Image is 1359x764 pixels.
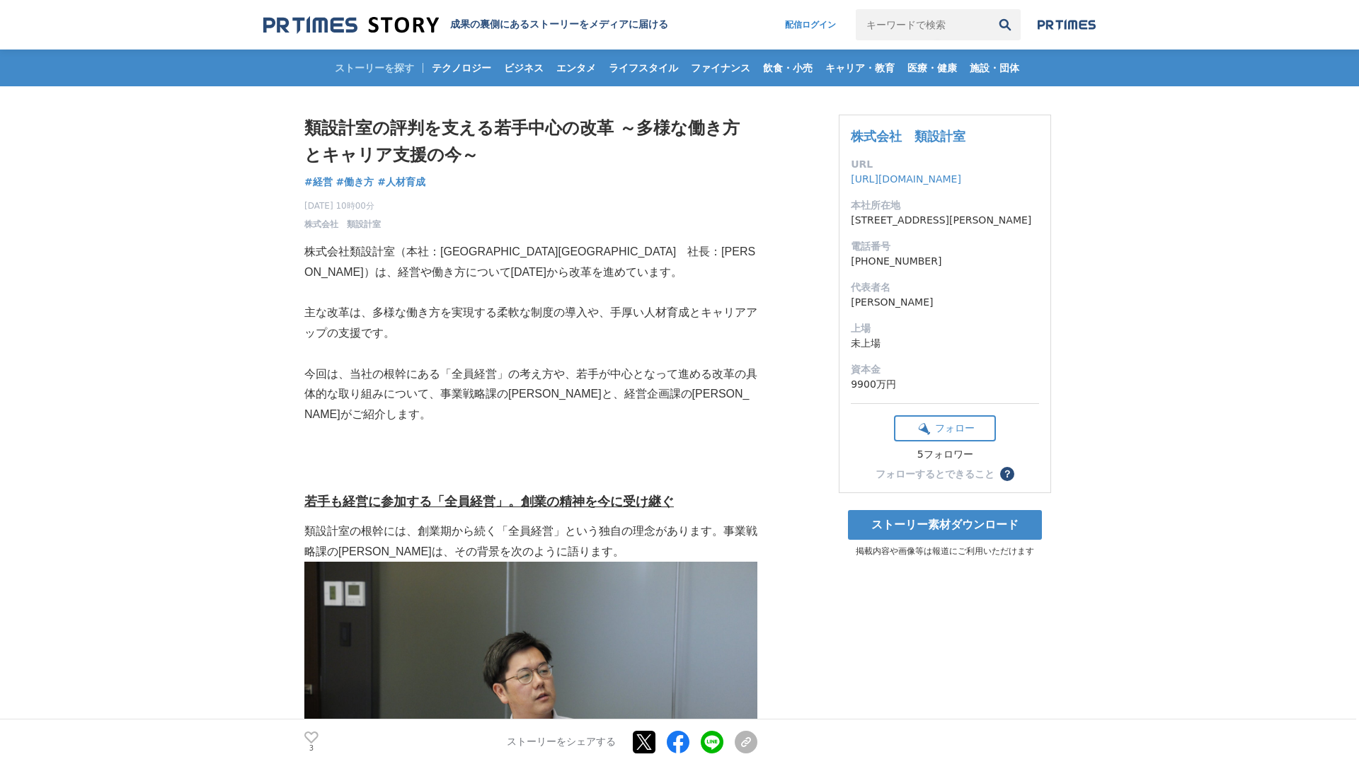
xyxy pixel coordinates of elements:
[851,280,1039,295] dt: 代表者名
[263,16,668,35] a: 成果の裏側にあるストーリーをメディアに届ける 成果の裏側にあるストーリーをメディアに届ける
[902,50,963,86] a: 医療・健康
[304,115,757,169] h1: 類設計室の評判を支える若手中心の改革 ～多様な働き方とキャリア支援の今～
[757,62,818,74] span: 飲食・小売
[304,494,674,509] u: 若手も経営に参加する「全員経営」。創業の精神を今に受け継ぐ
[894,448,996,461] div: 5フォロワー
[851,377,1039,392] dd: 9900万円
[450,18,668,31] h2: 成果の裏側にあるストーリーをメディアに届ける
[551,50,602,86] a: エンタメ
[1038,19,1096,30] img: prtimes
[771,9,850,40] a: 配信ログイン
[507,736,616,748] p: ストーリーをシェアする
[1000,467,1014,481] button: ？
[964,62,1025,74] span: 施設・団体
[304,364,757,425] p: 今回は、当社の根幹にある「全員経営」の考え方や、若手が中心となって進める改革の具体的な取り組みについて、事業戦略課の[PERSON_NAME]と、経営企画課の[PERSON_NAME]がご紹介します。
[851,239,1039,254] dt: 電話番号
[851,129,965,144] a: 株式会社 類設計室
[851,321,1039,336] dt: 上場
[990,9,1021,40] button: 検索
[851,198,1039,213] dt: 本社所在地
[876,469,994,479] div: フォローするとできること
[426,62,497,74] span: テクノロジー
[820,62,900,74] span: キャリア・教育
[304,199,381,212] span: [DATE] 10時00分
[685,50,756,86] a: ファイナンス
[839,545,1051,557] p: 掲載内容や画像等は報道にご利用いただけます
[820,50,900,86] a: キャリア・教育
[851,362,1039,377] dt: 資本金
[426,50,497,86] a: テクノロジー
[304,521,757,562] p: 類設計室の根幹には、創業期から続く「全員経営」という独自の理念があります。事業戦略課の[PERSON_NAME]は、その背景を次のように語ります。
[1002,469,1012,479] span: ？
[851,157,1039,172] dt: URL
[964,50,1025,86] a: 施設・団体
[894,415,996,441] button: フォロー
[902,62,963,74] span: 医療・健康
[851,254,1039,269] dd: [PHONE_NUMBER]
[498,62,549,74] span: ビジネス
[304,218,381,231] a: 株式会社 類設計室
[851,336,1039,351] dd: 未上場
[856,9,990,40] input: キーワードで検索
[304,242,757,283] p: 株式会社類設計室（本社：[GEOGRAPHIC_DATA][GEOGRAPHIC_DATA] 社長：[PERSON_NAME]）は、経営や働き方について[DATE]から改革を進めています。
[851,295,1039,310] dd: [PERSON_NAME]
[551,62,602,74] span: エンタメ
[336,175,374,188] span: #働き方
[336,175,374,190] a: #働き方
[498,50,549,86] a: ビジネス
[304,303,757,344] p: 主な改革は、多様な働き方を実現する柔軟な制度の導入や、手厚い人材育成とキャリアアップの支援です。
[848,510,1042,540] a: ストーリー素材ダウンロード
[304,745,319,752] p: 3
[377,175,425,190] a: #人材育成
[304,175,333,188] span: #経営
[685,62,756,74] span: ファイナンス
[263,16,439,35] img: 成果の裏側にあるストーリーをメディアに届ける
[851,213,1039,228] dd: [STREET_ADDRESS][PERSON_NAME]
[304,175,333,190] a: #経営
[603,50,684,86] a: ライフスタイル
[757,50,818,86] a: 飲食・小売
[603,62,684,74] span: ライフスタイル
[377,175,425,188] span: #人材育成
[851,173,961,185] a: [URL][DOMAIN_NAME]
